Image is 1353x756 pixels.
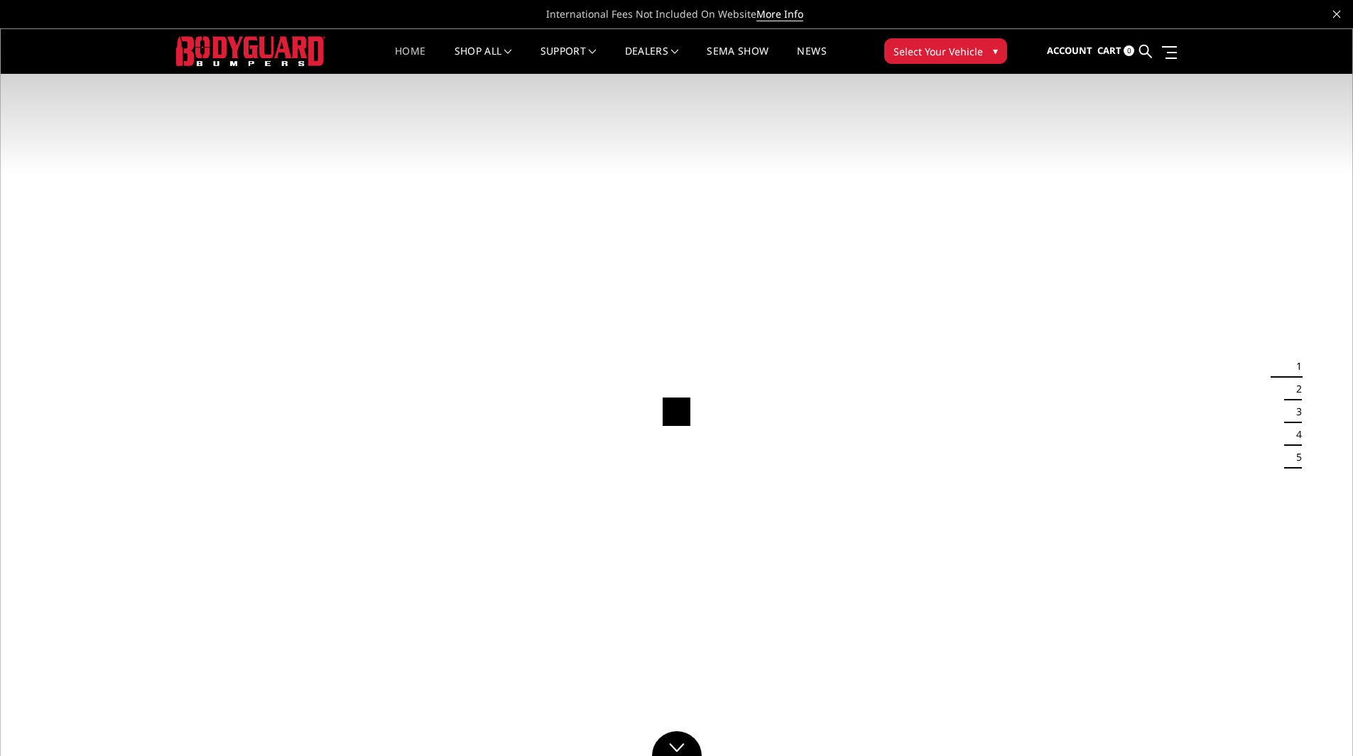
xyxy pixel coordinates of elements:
button: 1 of 5 [1288,355,1302,378]
a: Account [1047,32,1092,70]
img: BODYGUARD BUMPERS [176,36,325,65]
button: 2 of 5 [1288,378,1302,400]
button: 4 of 5 [1288,423,1302,446]
a: Home [395,46,425,74]
span: ▾ [993,43,998,58]
a: Cart 0 [1097,32,1134,70]
a: More Info [756,7,803,21]
span: Cart [1097,44,1121,57]
a: SEMA Show [707,46,768,74]
a: shop all [455,46,512,74]
button: Select Your Vehicle [884,38,1007,64]
span: 0 [1124,45,1134,56]
a: Click to Down [652,731,702,756]
button: 3 of 5 [1288,400,1302,423]
a: Support [540,46,597,74]
a: News [797,46,826,74]
span: Account [1047,44,1092,57]
a: Dealers [625,46,679,74]
span: Select Your Vehicle [893,44,983,59]
button: 5 of 5 [1288,446,1302,469]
